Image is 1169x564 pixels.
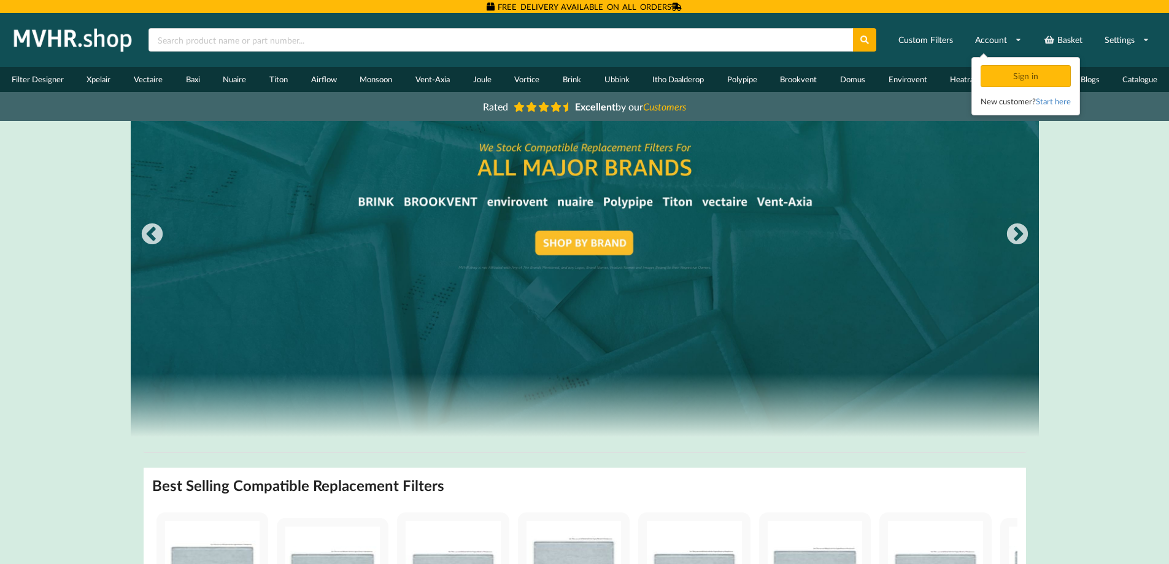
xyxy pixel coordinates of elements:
a: Joule [461,67,503,92]
h2: Best Selling Compatible Replacement Filters [152,476,444,495]
button: Previous [140,223,164,247]
b: Excellent [575,101,615,112]
a: Account [967,29,1030,51]
a: Rated Excellentby ourCustomers [474,96,695,117]
span: by our [575,101,686,112]
a: Vortice [503,67,551,92]
input: Search product name or part number... [149,28,853,52]
a: Envirovent [877,67,939,92]
a: Ubbink [593,67,641,92]
a: Itho Daalderop [641,67,716,92]
a: Basket [1036,29,1090,51]
button: Next [1005,223,1030,247]
a: Monsoon [348,67,404,92]
a: Baxi [174,67,212,92]
a: Titon [258,67,299,92]
img: mvhr.shop.png [9,25,137,55]
a: Airflow [299,67,349,92]
a: Xpelair [75,67,123,92]
a: Heatrae Sadia [939,67,1010,92]
span: Rated [483,101,508,112]
div: Sign in [981,65,1071,87]
a: Catalogue [1111,67,1169,92]
div: New customer? [981,95,1071,107]
i: Customers [643,101,686,112]
a: Brink [551,67,593,92]
a: Vent-Axia [404,67,461,92]
a: Brookvent [769,67,829,92]
a: Custom Filters [890,29,961,51]
a: Start here [1036,96,1071,106]
a: Settings [1097,29,1157,51]
a: Domus [828,67,877,92]
a: Nuaire [212,67,258,92]
a: Sign in [981,71,1073,81]
a: Vectaire [122,67,174,92]
a: Polypipe [716,67,769,92]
